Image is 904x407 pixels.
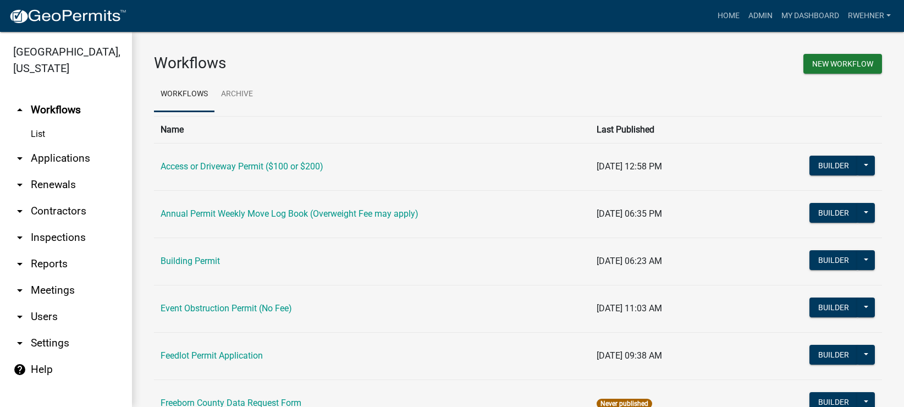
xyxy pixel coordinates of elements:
[13,284,26,297] i: arrow_drop_down
[13,231,26,244] i: arrow_drop_down
[744,5,777,26] a: Admin
[214,77,260,112] a: Archive
[154,77,214,112] a: Workflows
[161,303,292,313] a: Event Obstruction Permit (No Fee)
[809,298,858,317] button: Builder
[161,161,323,172] a: Access or Driveway Permit ($100 or $200)
[713,5,744,26] a: Home
[803,54,882,74] button: New Workflow
[597,161,662,172] span: [DATE] 12:58 PM
[161,208,418,219] a: Annual Permit Weekly Move Log Book (Overweight Fee may apply)
[13,337,26,350] i: arrow_drop_down
[597,350,662,361] span: [DATE] 09:38 AM
[161,256,220,266] a: Building Permit
[597,208,662,219] span: [DATE] 06:35 PM
[597,303,662,313] span: [DATE] 11:03 AM
[809,250,858,270] button: Builder
[777,5,844,26] a: My Dashboard
[154,116,590,143] th: Name
[13,152,26,165] i: arrow_drop_down
[13,103,26,117] i: arrow_drop_up
[844,5,895,26] a: rwehner
[13,363,26,376] i: help
[590,116,777,143] th: Last Published
[597,256,662,266] span: [DATE] 06:23 AM
[13,257,26,271] i: arrow_drop_down
[13,178,26,191] i: arrow_drop_down
[154,54,510,73] h3: Workflows
[161,350,263,361] a: Feedlot Permit Application
[809,345,858,365] button: Builder
[13,310,26,323] i: arrow_drop_down
[809,156,858,175] button: Builder
[809,203,858,223] button: Builder
[13,205,26,218] i: arrow_drop_down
